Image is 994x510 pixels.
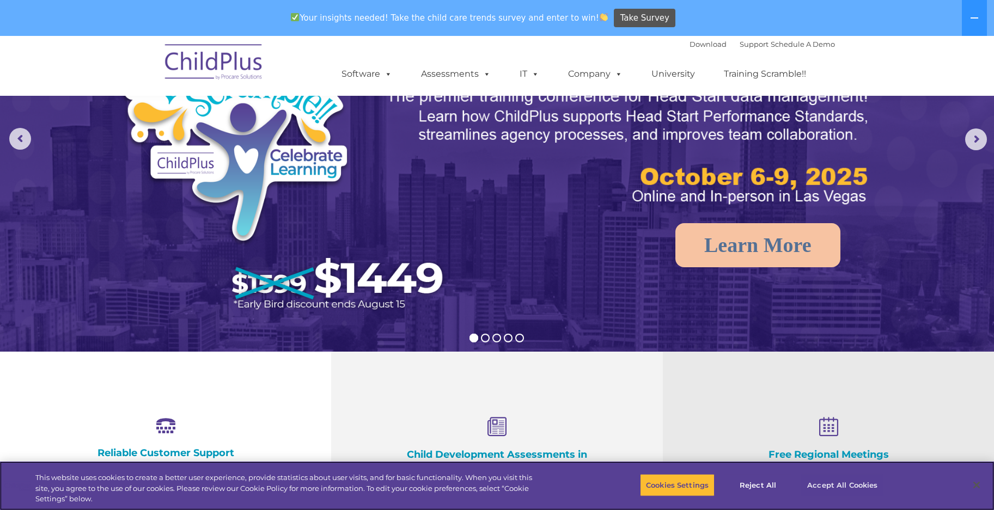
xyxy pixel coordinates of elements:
[151,116,198,125] span: Phone number
[509,63,550,85] a: IT
[801,474,883,496] button: Accept All Cookies
[690,40,727,48] a: Download
[713,63,817,85] a: Training Scramble!!
[35,472,547,505] div: This website uses cookies to create a better user experience, provide statistics about user visit...
[160,36,269,91] img: ChildPlus by Procare Solutions
[740,40,769,48] a: Support
[675,223,840,267] a: Learn More
[614,9,675,28] a: Take Survey
[724,474,792,496] button: Reject All
[965,473,989,497] button: Close
[151,72,185,80] span: Last name
[54,447,277,459] h4: Reliable Customer Support
[771,40,835,48] a: Schedule A Demo
[557,63,633,85] a: Company
[286,7,613,28] span: Your insights needed! Take the child care trends survey and enter to win!
[717,448,940,460] h4: Free Regional Meetings
[620,9,669,28] span: Take Survey
[291,13,299,21] img: ✅
[331,63,403,85] a: Software
[600,13,608,21] img: 👏
[690,40,835,48] font: |
[640,474,715,496] button: Cookies Settings
[641,63,706,85] a: University
[410,63,502,85] a: Assessments
[386,448,608,472] h4: Child Development Assessments in ChildPlus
